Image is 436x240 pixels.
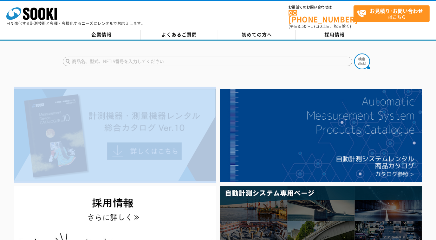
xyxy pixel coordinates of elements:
[289,10,354,23] a: [PHONE_NUMBER]
[289,23,351,29] span: (平日 ～ 土日、祝日除く)
[311,23,322,29] span: 17:30
[357,6,429,22] span: はこちら
[218,30,296,40] a: 初めての方へ
[242,31,272,38] span: 初めての方へ
[354,5,430,22] a: お見積り･お問い合わせはこちら
[289,5,354,9] span: お電話でのお問い合わせは
[63,57,352,66] input: 商品名、型式、NETIS番号を入力してください
[298,23,307,29] span: 8:50
[14,89,216,181] img: Catalog Ver10
[220,89,422,182] img: 自動計測システムカタログ
[6,22,145,25] p: 日々進化する計測技術と多種・多様化するニーズにレンタルでお応えします。
[354,54,370,69] img: btn_search.png
[63,30,140,40] a: 企業情報
[140,30,218,40] a: よくあるご質問
[370,7,423,15] strong: お見積り･お問い合わせ
[296,30,374,40] a: 採用情報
